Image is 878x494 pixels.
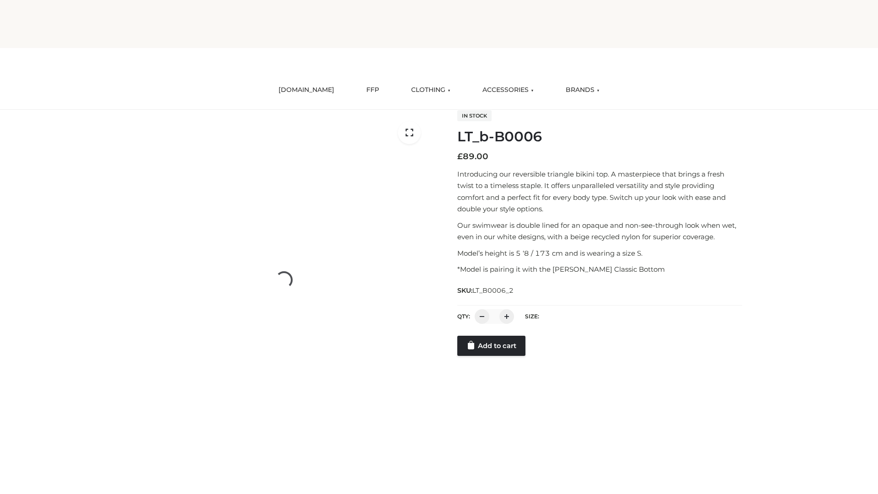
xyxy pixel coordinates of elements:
a: FFP [359,80,386,100]
span: In stock [457,110,492,121]
span: SKU: [457,285,514,296]
a: CLOTHING [404,80,457,100]
span: LT_B0006_2 [472,286,514,295]
p: *Model is pairing it with the [PERSON_NAME] Classic Bottom [457,263,742,275]
a: [DOMAIN_NAME] [272,80,341,100]
label: QTY: [457,313,470,320]
label: Size: [525,313,539,320]
p: Introducing our reversible triangle bikini top. A masterpiece that brings a fresh twist to a time... [457,168,742,215]
h1: LT_b-B0006 [457,129,742,145]
bdi: 89.00 [457,151,488,161]
a: Add to cart [457,336,525,356]
p: Model’s height is 5 ‘8 / 173 cm and is wearing a size S. [457,247,742,259]
a: BRANDS [559,80,606,100]
span: £ [457,151,463,161]
a: ACCESSORIES [476,80,541,100]
p: Our swimwear is double lined for an opaque and non-see-through look when wet, even in our white d... [457,220,742,243]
